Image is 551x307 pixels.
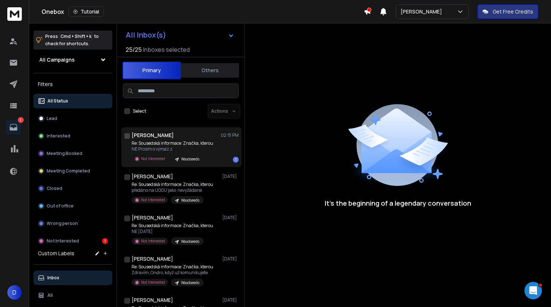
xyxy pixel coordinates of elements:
[181,280,199,285] p: Woodseeds
[141,280,165,285] p: Not Interested
[7,285,22,300] button: D
[132,182,213,187] p: Re: Sousedská informace: Značka, kterou
[132,214,173,221] h1: [PERSON_NAME]
[34,111,112,126] button: Lead
[34,199,112,213] button: Out of office
[18,117,24,123] p: 1
[42,7,364,17] div: Onebox
[47,168,90,174] p: Meeting Completed
[221,132,239,138] p: 02:15 PM
[181,62,239,78] button: Others
[132,173,173,180] h1: [PERSON_NAME]
[132,132,174,139] h1: [PERSON_NAME]
[34,53,112,67] button: All Campaigns
[34,288,112,303] button: All
[34,79,112,89] h3: Filters
[47,292,53,298] p: All
[400,8,445,15] p: [PERSON_NAME]
[59,32,93,40] span: Cmd + Shift + k
[141,156,165,162] p: Not Interested
[126,45,142,54] span: 25 / 25
[132,187,213,193] p: předáno na UOOU jako nevyžádané
[39,56,75,63] h1: All Campaigns
[47,151,82,156] p: Meeting Booked
[47,133,70,139] p: Interested
[47,238,79,244] p: Not Interested
[34,129,112,143] button: Interested
[34,216,112,231] button: Wrong person
[132,140,213,146] p: Re: Sousedská informace: Značka, kterou
[222,297,239,303] p: [DATE]
[132,229,213,234] p: NE [DATE]
[34,146,112,161] button: Meeting Booked
[222,256,239,262] p: [DATE]
[325,198,471,208] p: It’s the beginning of a legendary conversation
[120,28,240,42] button: All Inbox(s)
[132,296,173,304] h1: [PERSON_NAME]
[45,33,99,47] p: Press to check for shortcuts.
[132,223,213,229] p: Re: Sousedská informace: Značka, kterou
[47,203,74,209] p: Out of office
[69,7,104,17] button: Tutorial
[133,108,146,114] label: Select
[132,270,213,276] p: Zdravím, Ondro, když už komunikujete
[34,271,112,285] button: Inbox
[34,181,112,196] button: Closed
[143,45,190,54] h3: Inboxes selected
[222,174,239,179] p: [DATE]
[34,234,112,248] button: Not Interested1
[122,62,181,79] button: Primary
[34,164,112,178] button: Meeting Completed
[102,238,108,244] div: 1
[38,250,74,257] h3: Custom Labels
[132,255,173,263] h1: [PERSON_NAME]
[47,186,62,191] p: Closed
[141,197,165,203] p: Not Interested
[132,264,213,270] p: Re: Sousedská informace: Značka, kterou
[222,215,239,221] p: [DATE]
[181,239,199,244] p: Woodseeds
[493,8,533,15] p: Get Free Credits
[47,116,57,121] p: Lead
[477,4,538,19] button: Get Free Credits
[181,156,199,162] p: Woodseeds
[34,94,112,108] button: All Status
[47,221,78,226] p: Wrong person
[132,146,213,152] p: NE Prosím o výmaz z
[47,98,68,104] p: All Status
[181,198,199,203] p: Woodseeds
[141,238,165,244] p: Not Interested
[233,157,239,163] div: 1
[47,275,59,281] p: Inbox
[126,31,166,39] h1: All Inbox(s)
[6,120,21,135] a: 1
[524,282,542,299] iframe: Intercom live chat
